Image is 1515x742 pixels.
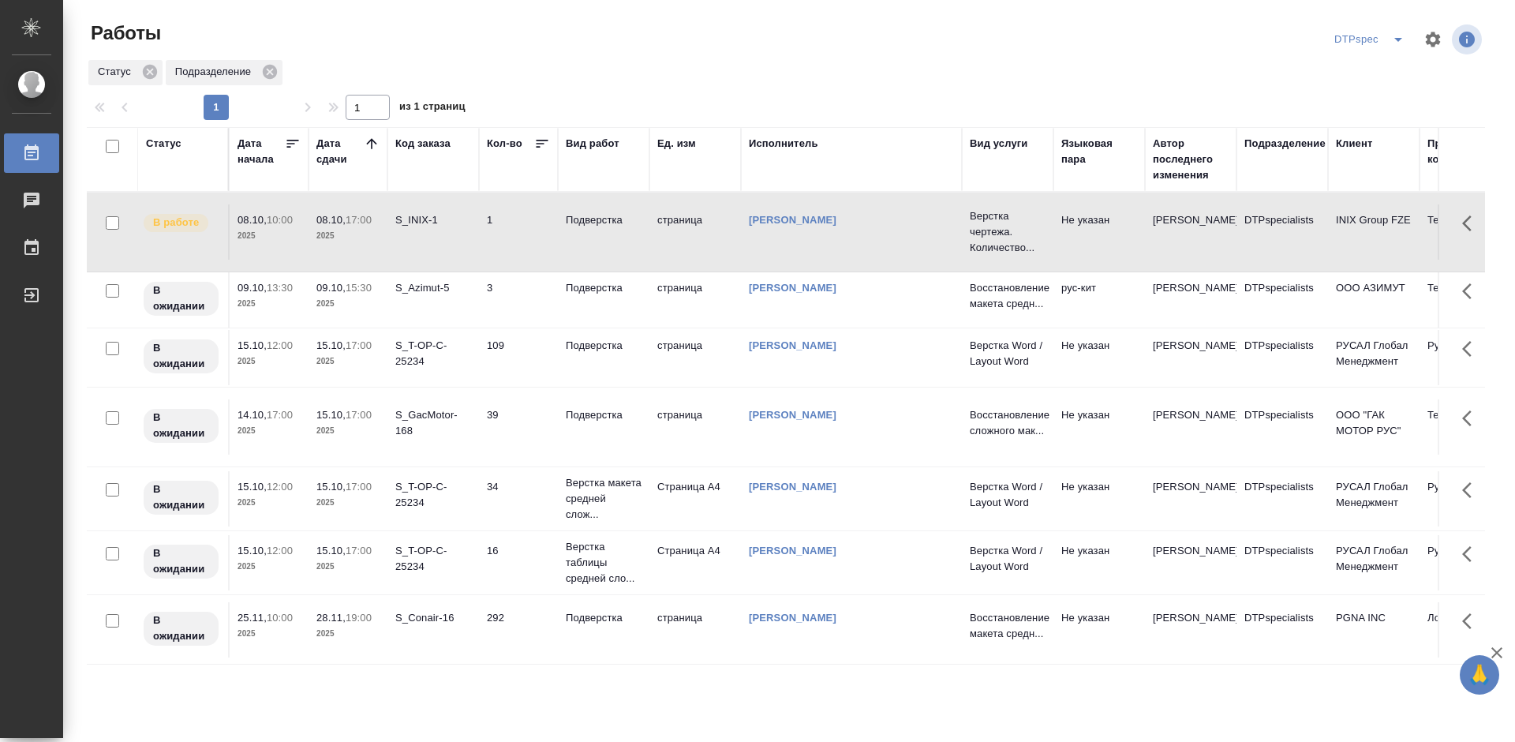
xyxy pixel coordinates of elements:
[479,399,558,455] td: 39
[1336,543,1412,575] p: РУСАЛ Глобал Менеджмент
[316,495,380,511] p: 2025
[1453,272,1491,310] button: Здесь прячутся важные кнопки
[1420,535,1511,590] td: Русал
[1336,338,1412,369] p: РУСАЛ Глобал Менеджмент
[1453,330,1491,368] button: Здесь прячутся важные кнопки
[142,212,220,234] div: Исполнитель выполняет работу
[238,612,267,624] p: 25.11,
[970,280,1046,312] p: Восстановление макета средн...
[566,212,642,228] p: Подверстка
[267,339,293,351] p: 12:00
[267,409,293,421] p: 17:00
[267,282,293,294] p: 13:30
[346,214,372,226] p: 17:00
[1145,399,1236,455] td: [PERSON_NAME]
[1420,471,1511,527] td: Русал
[346,545,372,556] p: 17:00
[749,282,836,294] a: [PERSON_NAME]
[1453,535,1491,573] button: Здесь прячутся важные кнопки
[1236,330,1328,385] td: DTPspecialists
[487,136,522,152] div: Кол-во
[479,602,558,658] td: 292
[479,272,558,328] td: 3
[142,479,220,516] div: Исполнитель назначен, приступать к работе пока рано
[267,481,293,493] p: 12:00
[175,64,256,80] p: Подразделение
[1145,535,1236,590] td: [PERSON_NAME]
[649,535,741,590] td: Страница А4
[395,479,471,511] div: S_T-OP-C-25234
[238,423,301,439] p: 2025
[479,535,558,590] td: 16
[1053,602,1145,658] td: Не указан
[566,338,642,354] p: Подверстка
[316,545,346,556] p: 15.10,
[142,280,220,317] div: Исполнитель назначен, приступать к работе пока рано
[142,407,220,444] div: Исполнитель назначен, приступать к работе пока рано
[657,136,696,152] div: Ед. изм
[479,204,558,260] td: 1
[1145,330,1236,385] td: [PERSON_NAME]
[316,423,380,439] p: 2025
[1053,204,1145,260] td: Не указан
[153,613,209,644] p: В ожидании
[1330,27,1414,52] div: split button
[316,228,380,244] p: 2025
[566,136,619,152] div: Вид работ
[1420,272,1511,328] td: Технический
[316,409,346,421] p: 15.10,
[649,204,741,260] td: страница
[238,495,301,511] p: 2025
[566,280,642,296] p: Подверстка
[1336,212,1412,228] p: INIX Group FZE
[153,340,209,372] p: В ожидании
[749,481,836,493] a: [PERSON_NAME]
[479,471,558,527] td: 34
[566,407,642,423] p: Подверстка
[346,481,372,493] p: 17:00
[970,208,1046,256] p: Верстка чертежа. Количество...
[649,272,741,328] td: страница
[1145,204,1236,260] td: [PERSON_NAME]
[238,409,267,421] p: 14.10,
[153,545,209,577] p: В ожидании
[395,407,471,439] div: S_GacMotor-168
[1420,330,1511,385] td: Русал
[1453,471,1491,509] button: Здесь прячутся важные кнопки
[1153,136,1229,183] div: Автор последнего изменения
[153,215,199,230] p: В работе
[238,545,267,556] p: 15.10,
[142,543,220,580] div: Исполнитель назначен, приступать к работе пока рано
[87,21,161,46] span: Работы
[1244,136,1326,152] div: Подразделение
[649,399,741,455] td: страница
[970,338,1046,369] p: Верстка Word / Layout Word
[395,280,471,296] div: S_Azimut-5
[238,136,285,167] div: Дата начала
[1053,272,1145,328] td: рус-кит
[153,410,209,441] p: В ожидании
[267,612,293,624] p: 10:00
[970,543,1046,575] p: Верстка Word / Layout Word
[1145,272,1236,328] td: [PERSON_NAME]
[970,610,1046,642] p: Восстановление макета средн...
[1453,204,1491,242] button: Здесь прячутся важные кнопки
[395,543,471,575] div: S_T-OP-C-25234
[1420,602,1511,658] td: Локализация
[1336,136,1372,152] div: Клиент
[1061,136,1137,167] div: Языковая пара
[316,339,346,351] p: 15.10,
[98,64,137,80] p: Статус
[395,610,471,626] div: S_Conair-16
[970,407,1046,439] p: Восстановление сложного мак...
[749,612,836,624] a: [PERSON_NAME]
[238,282,267,294] p: 09.10,
[166,60,282,85] div: Подразделение
[970,479,1046,511] p: Верстка Word / Layout Word
[146,136,181,152] div: Статус
[142,338,220,375] div: Исполнитель назначен, приступать к работе пока рано
[749,545,836,556] a: [PERSON_NAME]
[153,482,209,513] p: В ожидании
[566,539,642,586] p: Верстка таблицы средней сло...
[399,97,466,120] span: из 1 страниц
